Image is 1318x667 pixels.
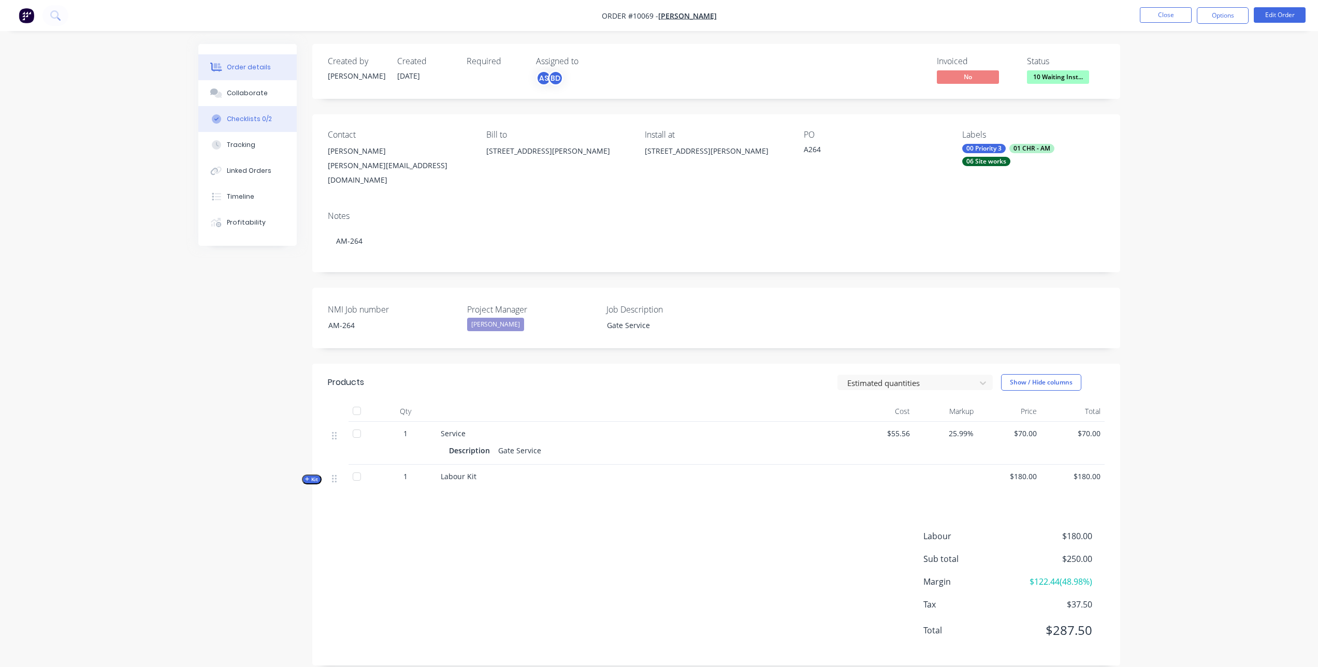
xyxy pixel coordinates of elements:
button: Options [1197,7,1249,24]
span: Total [923,624,1016,636]
span: $122.44 ( 48.98 %) [1015,575,1092,588]
div: [PERSON_NAME] [328,144,470,158]
span: Sub total [923,553,1016,565]
button: Kit [302,475,322,484]
div: Contact [328,130,470,140]
div: Description [449,443,494,458]
button: Profitability [198,210,297,235]
button: Order details [198,54,297,80]
button: ASBD [536,70,563,86]
div: [PERSON_NAME] [467,318,524,331]
div: Status [1027,56,1105,66]
span: $287.50 [1015,621,1092,640]
div: Cost [851,401,915,422]
span: $55.56 [855,428,910,439]
div: [PERSON_NAME][EMAIL_ADDRESS][DOMAIN_NAME] [328,158,470,187]
div: AM-264 [328,225,1105,257]
span: $70.00 [1045,428,1100,439]
span: Service [441,428,466,438]
div: Price [978,401,1041,422]
span: 10 Waiting Inst... [1027,70,1089,83]
div: Invoiced [937,56,1015,66]
img: Factory [19,8,34,23]
span: $180.00 [1015,530,1092,542]
div: Created by [328,56,385,66]
button: Show / Hide columns [1001,374,1081,391]
div: Required [467,56,524,66]
button: Linked Orders [198,158,297,184]
span: Labour Kit [441,471,476,481]
div: Checklists 0/2 [227,114,272,124]
button: Checklists 0/2 [198,106,297,132]
span: 25.99% [918,428,974,439]
span: Tax [923,598,1016,611]
div: AS [536,70,552,86]
div: Products [328,376,364,389]
button: 10 Waiting Inst... [1027,70,1089,86]
div: Created [397,56,454,66]
div: 01 CHR - AM [1009,144,1054,153]
div: [PERSON_NAME] [328,70,385,81]
div: Profitability [227,218,266,227]
div: [STREET_ADDRESS][PERSON_NAME] [486,144,628,158]
span: Order #10069 - [602,11,658,21]
div: Install at [645,130,787,140]
span: [DATE] [397,71,420,81]
span: No [937,70,999,83]
div: Bill to [486,130,628,140]
span: Labour [923,530,1016,542]
div: 06 Site works [962,157,1010,166]
button: Collaborate [198,80,297,106]
div: BD [548,70,563,86]
button: Tracking [198,132,297,158]
span: Margin [923,575,1016,588]
span: $37.50 [1015,598,1092,611]
div: [PERSON_NAME][PERSON_NAME][EMAIL_ADDRESS][DOMAIN_NAME] [328,144,470,187]
span: $180.00 [982,471,1037,482]
div: Linked Orders [227,166,271,175]
span: 1 [403,428,408,439]
div: Notes [328,211,1105,221]
div: AM-264 [320,318,450,333]
div: Labels [962,130,1104,140]
button: Timeline [198,184,297,210]
div: A264 [804,144,933,158]
div: [STREET_ADDRESS][PERSON_NAME] [486,144,628,177]
label: NMI Job number [328,303,457,316]
label: Project Manager [467,303,597,316]
div: Order details [227,63,271,72]
span: $180.00 [1045,471,1100,482]
button: Edit Order [1254,7,1306,23]
div: Gate Service [599,318,728,333]
div: Tracking [227,140,255,150]
div: Markup [914,401,978,422]
div: [STREET_ADDRESS][PERSON_NAME] [645,144,787,177]
label: Job Description [606,303,736,316]
div: Timeline [227,192,254,201]
div: [STREET_ADDRESS][PERSON_NAME] [645,144,787,158]
span: 1 [403,471,408,482]
div: Qty [374,401,437,422]
button: Close [1140,7,1192,23]
div: 00 Priority 3 [962,144,1006,153]
div: Gate Service [494,443,545,458]
div: Total [1041,401,1105,422]
span: Kit [305,476,318,483]
div: PO [804,130,946,140]
span: $250.00 [1015,553,1092,565]
span: $70.00 [982,428,1037,439]
div: Assigned to [536,56,640,66]
div: Collaborate [227,88,268,98]
a: [PERSON_NAME] [658,11,717,21]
